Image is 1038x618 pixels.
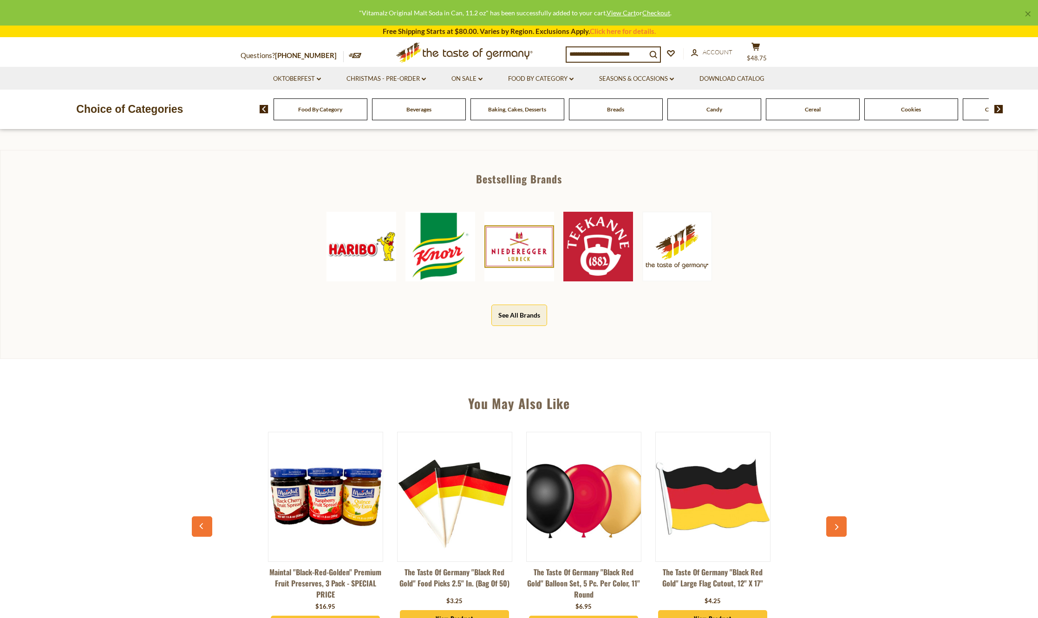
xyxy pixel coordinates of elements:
[985,106,1034,113] a: Coffee, Cocoa & Tea
[346,74,426,84] a: Christmas - PRE-ORDER
[655,566,770,594] a: The Taste of Germany "Black Red Gold" Large Flag Cutout, 12" x 17"
[0,174,1038,184] div: Bestselling Brands
[607,106,624,113] a: Breads
[405,212,475,281] img: Knorr
[699,74,764,84] a: Download Catalog
[196,382,842,420] div: You May Also Like
[7,7,1023,18] div: "Vitamalz Original Malt Soda in Can, 11.2 oz" has been successfully added to your cart. or .
[747,54,767,62] span: $48.75
[241,50,344,62] p: Questions?
[398,440,512,554] img: The Taste of Germany
[273,74,321,84] a: Oktoberfest
[607,9,636,17] a: View Cart
[488,106,546,113] a: Baking, Cakes, Desserts
[491,305,547,325] button: See All Brands
[268,440,383,554] img: Maintal
[703,48,732,56] span: Account
[705,597,721,606] div: $4.25
[315,602,335,611] div: $16.95
[742,42,770,65] button: $48.75
[642,212,712,281] img: The Taste of Germany
[805,106,821,113] a: Cereal
[901,106,921,113] a: Cookies
[590,27,656,35] a: Click here for details.
[691,47,732,58] a: Account
[508,74,574,84] a: Food By Category
[563,212,633,281] img: Teekanne
[451,74,483,84] a: On Sale
[994,105,1003,113] img: next arrow
[275,51,337,59] a: [PHONE_NUMBER]
[527,440,641,554] img: The Taste of Germany
[1025,11,1031,17] a: ×
[656,440,770,554] img: The Taste of Germany
[642,9,670,17] a: Checkout
[268,566,383,600] a: Maintal "Black-Red-Golden" Premium Fruit Preserves, 3 pack - SPECIAL PRICE
[298,106,342,113] a: Food By Category
[326,212,396,281] img: Haribo
[575,602,592,611] div: $6.95
[526,566,641,600] a: The Taste of Germany "Black Red Gold" Balloon Set, 5 pc. per color, 11" round
[484,212,554,281] img: Niederegger
[706,106,722,113] a: Candy
[397,566,512,594] a: The Taste of Germany "Black Red Gold" Food Picks 2.5" in. (Bag of 50)
[260,105,268,113] img: previous arrow
[599,74,674,84] a: Seasons & Occasions
[446,597,463,606] div: $3.25
[406,106,431,113] a: Beverages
